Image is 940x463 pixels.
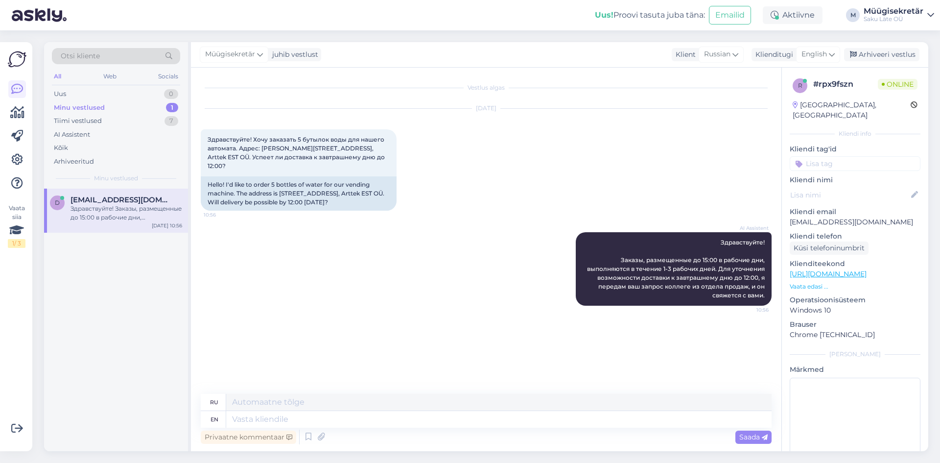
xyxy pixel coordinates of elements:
span: 10:56 [204,211,240,219]
span: English [801,49,827,60]
div: Privaatne kommentaar [201,431,296,444]
div: Klient [672,49,696,60]
p: Kliendi telefon [790,231,920,242]
input: Lisa tag [790,156,920,171]
div: 0 [164,89,178,99]
div: Proovi tasuta juba täna: [595,9,705,21]
div: Web [101,70,118,83]
a: [URL][DOMAIN_NAME] [790,269,867,278]
div: 1 [166,103,178,113]
div: Klienditugi [752,49,793,60]
div: AI Assistent [54,130,90,140]
div: Arhiveeritud [54,157,94,167]
div: All [52,70,63,83]
span: r [798,82,802,89]
div: Minu vestlused [54,103,105,113]
div: [GEOGRAPHIC_DATA], [GEOGRAPHIC_DATA] [793,100,911,121]
div: en [211,411,218,428]
img: Askly Logo [8,50,26,69]
span: Müügisekretär [205,49,255,60]
div: Tiimi vestlused [54,116,102,126]
div: # rpx9fszn [813,78,878,90]
div: Vaata siia [8,204,25,248]
div: Saku Läte OÜ [864,15,923,23]
span: AI Assistent [732,224,769,232]
div: juhib vestlust [268,49,318,60]
span: d [55,199,60,206]
span: Online [878,79,917,90]
p: Windows 10 [790,305,920,316]
p: Operatsioonisüsteem [790,295,920,305]
div: Здравствуйте! Заказы, размещенные до 15:00 в рабочие дни, выполняются в течение 1-3 рабочих дней.... [70,204,182,222]
a: MüügisekretärSaku Läte OÜ [864,7,934,23]
p: Märkmed [790,365,920,375]
p: Klienditeekond [790,259,920,269]
p: Kliendi nimi [790,175,920,185]
div: Arhiveeri vestlus [844,48,919,61]
p: Brauser [790,319,920,330]
div: M [846,8,860,22]
div: Küsi telefoninumbrit [790,242,869,255]
div: [PERSON_NAME] [790,350,920,359]
div: Socials [156,70,180,83]
button: Emailid [709,6,751,24]
div: Müügisekretär [864,7,923,15]
div: 1 / 3 [8,239,25,248]
input: Lisa nimi [790,190,909,200]
p: Vaata edasi ... [790,282,920,291]
div: Aktiivne [763,6,822,24]
p: Kliendi tag'id [790,144,920,154]
div: Vestlus algas [201,83,772,92]
div: 7 [164,116,178,126]
div: [DATE] [201,104,772,113]
span: du@arttek.ee [70,195,172,204]
p: [EMAIL_ADDRESS][DOMAIN_NAME] [790,217,920,227]
span: Otsi kliente [61,51,100,61]
span: 10:56 [732,306,769,314]
div: Hello! I'd like to order 5 bottles of water for our vending machine. The address is [STREET_ADDRE... [201,176,397,211]
b: Uus! [595,10,613,20]
span: Здравствуйте! Хочу заказать 5 бутылок воды для нашего автомата. Адрес: [PERSON_NAME][STREET_ADDRE... [208,136,386,170]
div: Uus [54,89,66,99]
span: Minu vestlused [94,174,138,183]
span: Saada [739,433,768,441]
p: Chrome [TECHNICAL_ID] [790,330,920,340]
div: Kliendi info [790,129,920,138]
div: [DATE] 10:56 [152,222,182,229]
p: Kliendi email [790,207,920,217]
div: ru [210,394,218,411]
div: Kõik [54,143,68,153]
span: Здравствуйте! Заказы, размещенные до 15:00 в рабочие дни, выполняются в течение 1-3 рабочих дней.... [587,239,766,299]
span: Russian [704,49,730,60]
